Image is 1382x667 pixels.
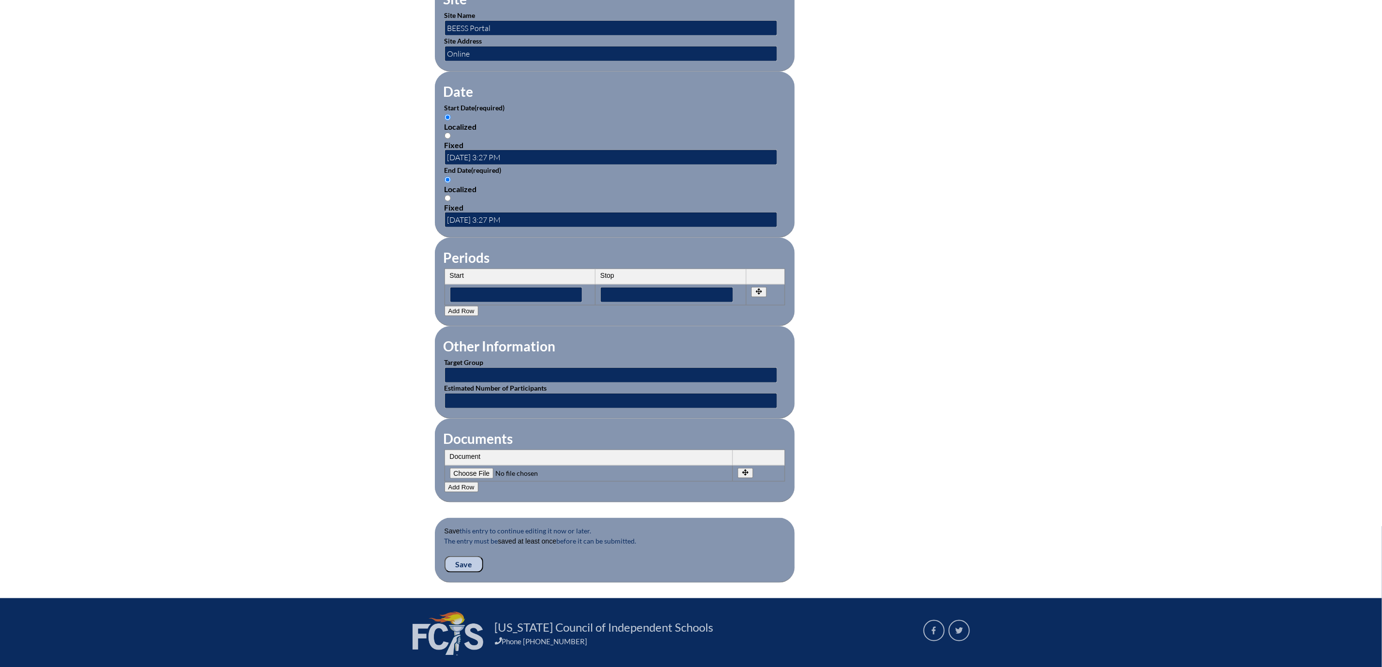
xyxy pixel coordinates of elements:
[443,430,514,447] legend: Documents
[445,133,451,139] input: Fixed
[445,37,482,45] label: Site Address
[443,338,557,354] legend: Other Information
[445,556,483,573] input: Save
[443,249,491,266] legend: Periods
[445,184,785,194] div: Localized
[475,104,505,112] span: (required)
[445,104,505,112] label: Start Date
[445,527,460,535] b: Save
[498,537,557,545] b: saved at least once
[445,114,451,121] input: Localized
[495,637,912,646] div: Phone [PHONE_NUMBER]
[445,11,476,19] label: Site Name
[445,203,785,212] div: Fixed
[491,620,717,635] a: [US_STATE] Council of Independent Schools
[445,122,785,131] div: Localized
[443,83,475,100] legend: Date
[445,526,785,536] p: this entry to continue editing it now or later.
[445,358,484,366] label: Target Group
[445,384,547,392] label: Estimated Number of Participants
[413,612,483,655] img: FCIS_logo_white
[472,166,502,174] span: (required)
[595,269,746,285] th: Stop
[445,306,478,316] button: Add Row
[445,482,478,492] button: Add Row
[445,269,596,285] th: Start
[445,166,502,174] label: End Date
[445,177,451,183] input: Localized
[445,536,785,556] p: The entry must be before it can be submitted.
[445,450,733,466] th: Document
[445,195,451,201] input: Fixed
[445,140,785,150] div: Fixed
